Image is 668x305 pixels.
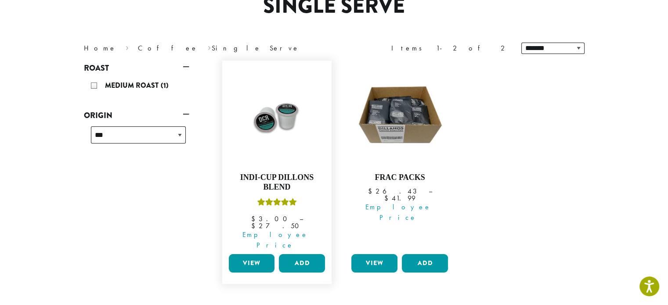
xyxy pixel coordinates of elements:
[208,40,211,54] span: ›
[368,187,375,196] span: $
[384,194,392,203] span: $
[84,123,189,154] div: Origin
[126,40,129,54] span: ›
[428,187,432,196] span: –
[391,43,508,54] div: Items 1-2 of 2
[402,254,448,273] button: Add
[105,80,161,90] span: Medium Roast
[368,187,420,196] bdi: 26.43
[229,254,275,273] a: View
[346,202,450,223] span: Employee Price
[84,61,189,75] a: Roast
[251,221,303,230] bdi: 27.50
[349,173,450,183] h4: Frac Packs
[349,65,450,251] a: Frac Packs Employee Price
[227,173,328,192] h4: Indi-Cup Dillons Blend
[84,108,189,123] a: Origin
[84,75,189,97] div: Roast
[349,65,450,166] img: DCR-Frac-Pack-Image-1200x1200-300x300.jpg
[226,65,327,166] img: 75CT-INDI-CUP-1.jpg
[251,214,258,223] span: $
[84,43,116,53] a: Home
[251,221,258,230] span: $
[299,214,303,223] span: –
[161,80,169,90] span: (1)
[279,254,325,273] button: Add
[227,65,328,251] a: Indi-Cup Dillons BlendRated 5.00 out of 5 Employee Price
[84,43,321,54] nav: Breadcrumb
[351,254,397,273] a: View
[223,230,328,251] span: Employee Price
[384,194,415,203] bdi: 41.99
[251,214,291,223] bdi: 3.00
[138,43,198,53] a: Coffee
[257,197,296,210] div: Rated 5.00 out of 5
